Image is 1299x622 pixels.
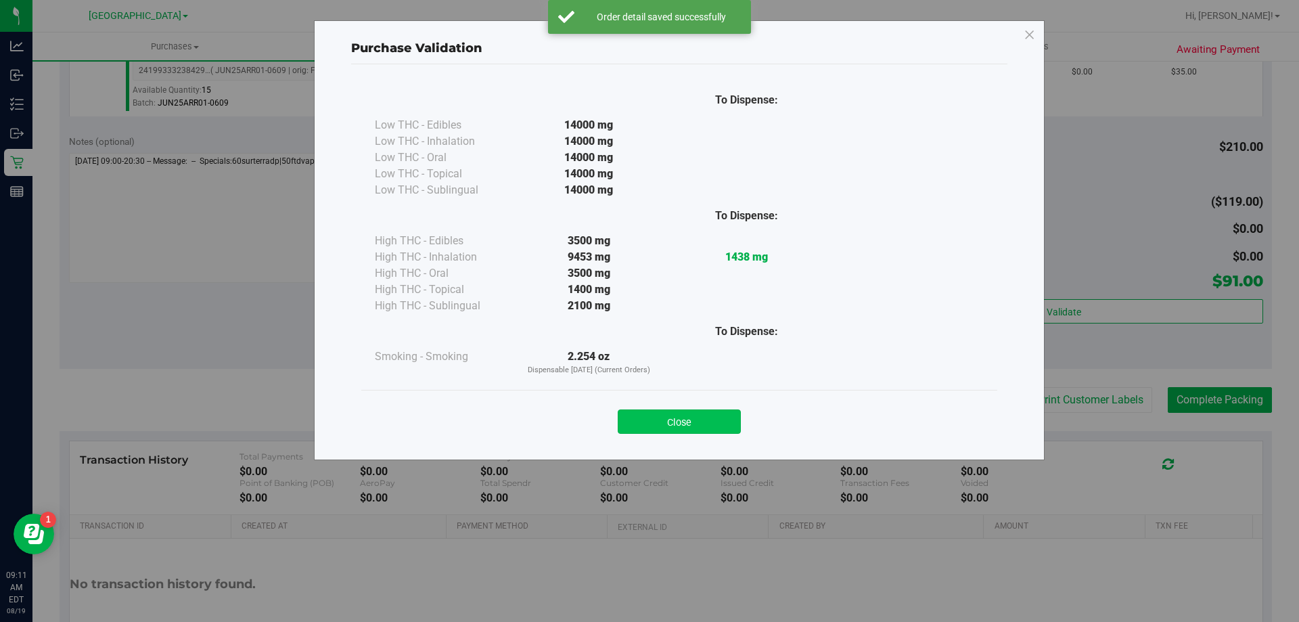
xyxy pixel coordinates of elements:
[375,249,510,265] div: High THC - Inhalation
[618,409,741,434] button: Close
[725,250,768,263] strong: 1438 mg
[510,249,668,265] div: 9453 mg
[510,233,668,249] div: 3500 mg
[40,512,56,528] iframe: Resource center unread badge
[510,365,668,376] p: Dispensable [DATE] (Current Orders)
[582,10,741,24] div: Order detail saved successfully
[375,265,510,282] div: High THC - Oral
[668,92,825,108] div: To Dispense:
[375,133,510,150] div: Low THC - Inhalation
[668,324,825,340] div: To Dispense:
[351,41,482,55] span: Purchase Validation
[510,182,668,198] div: 14000 mg
[510,298,668,314] div: 2100 mg
[510,265,668,282] div: 3500 mg
[14,514,54,554] iframe: Resource center
[510,133,668,150] div: 14000 mg
[375,117,510,133] div: Low THC - Edibles
[510,117,668,133] div: 14000 mg
[375,150,510,166] div: Low THC - Oral
[510,282,668,298] div: 1400 mg
[375,298,510,314] div: High THC - Sublingual
[375,282,510,298] div: High THC - Topical
[375,349,510,365] div: Smoking - Smoking
[668,208,825,224] div: To Dispense:
[375,166,510,182] div: Low THC - Topical
[510,150,668,166] div: 14000 mg
[375,233,510,249] div: High THC - Edibles
[375,182,510,198] div: Low THC - Sublingual
[510,349,668,376] div: 2.254 oz
[510,166,668,182] div: 14000 mg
